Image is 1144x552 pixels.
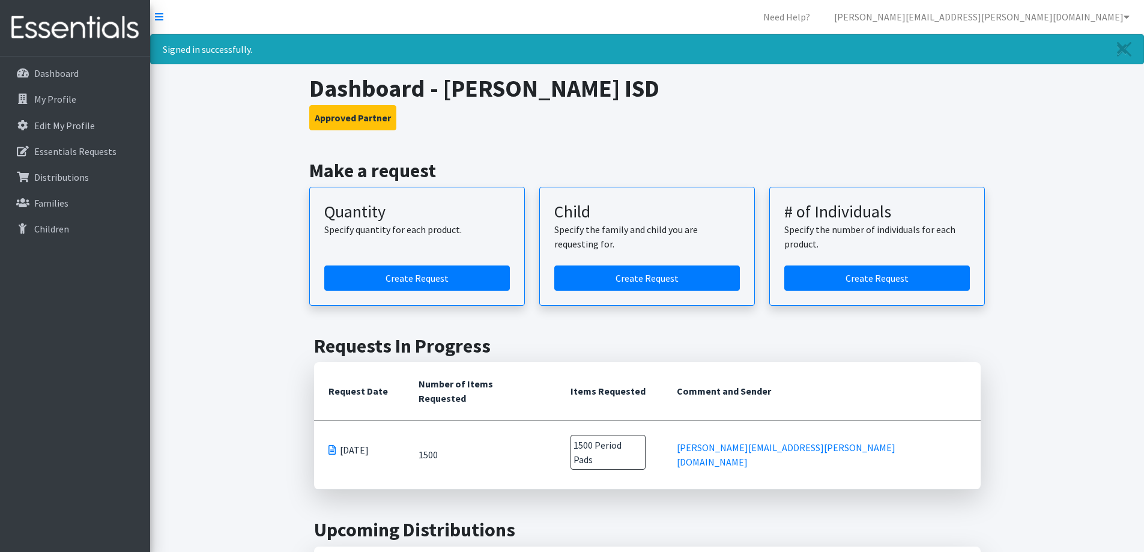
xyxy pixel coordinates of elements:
[825,5,1139,29] a: [PERSON_NAME][EMAIL_ADDRESS][PERSON_NAME][DOMAIN_NAME]
[5,114,145,138] a: Edit My Profile
[554,222,740,251] p: Specify the family and child you are requesting for.
[784,202,970,222] h3: # of Individuals
[5,8,145,48] img: HumanEssentials
[150,34,1144,64] div: Signed in successfully.
[324,265,510,291] a: Create a request by quantity
[34,223,69,235] p: Children
[34,145,117,157] p: Essentials Requests
[554,202,740,222] h3: Child
[309,159,985,182] h2: Make a request
[404,362,557,420] th: Number of Items Requested
[556,362,662,420] th: Items Requested
[404,420,557,490] td: 1500
[5,191,145,215] a: Families
[309,74,985,103] h1: Dashboard - [PERSON_NAME] ISD
[314,362,404,420] th: Request Date
[34,67,79,79] p: Dashboard
[314,518,981,541] h2: Upcoming Distributions
[5,139,145,163] a: Essentials Requests
[309,105,396,130] button: Approved Partner
[1105,35,1143,64] a: Close
[34,197,68,209] p: Families
[34,93,76,105] p: My Profile
[5,61,145,85] a: Dashboard
[34,171,89,183] p: Distributions
[340,443,369,457] span: [DATE]
[5,217,145,241] a: Children
[570,435,646,470] span: 1500 Period Pads
[662,362,980,420] th: Comment and Sender
[5,165,145,189] a: Distributions
[324,222,510,237] p: Specify quantity for each product.
[784,265,970,291] a: Create a request by number of individuals
[677,441,895,468] a: [PERSON_NAME][EMAIL_ADDRESS][PERSON_NAME][DOMAIN_NAME]
[754,5,820,29] a: Need Help?
[5,87,145,111] a: My Profile
[314,335,981,357] h2: Requests In Progress
[784,222,970,251] p: Specify the number of individuals for each product.
[324,202,510,222] h3: Quantity
[554,265,740,291] a: Create a request for a child or family
[34,120,95,132] p: Edit My Profile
